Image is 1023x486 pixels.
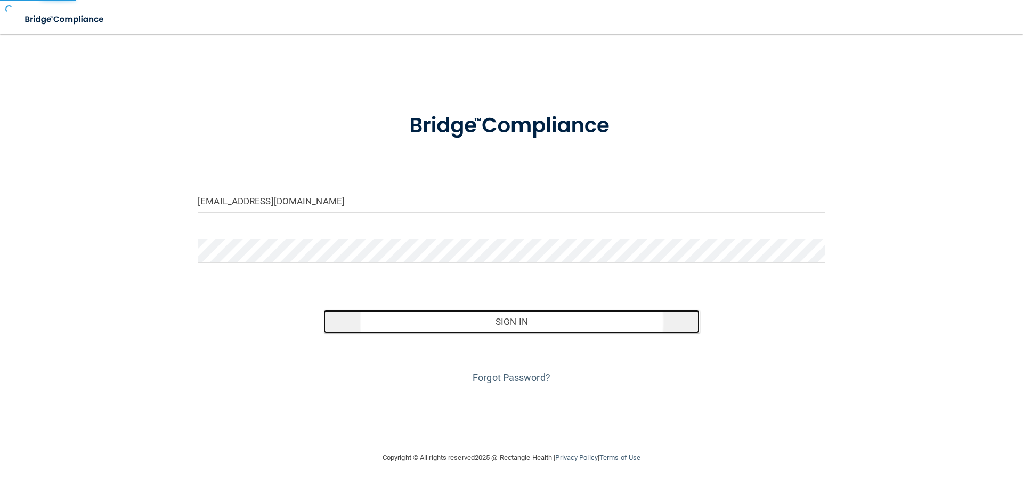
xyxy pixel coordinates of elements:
a: Terms of Use [599,453,640,461]
a: Forgot Password? [473,372,550,383]
input: Email [198,189,825,213]
div: Copyright © All rights reserved 2025 @ Rectangle Health | | [317,441,706,475]
img: bridge_compliance_login_screen.278c3ca4.svg [16,9,114,30]
button: Sign In [323,310,700,333]
a: Privacy Policy [555,453,597,461]
img: bridge_compliance_login_screen.278c3ca4.svg [387,98,636,154]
